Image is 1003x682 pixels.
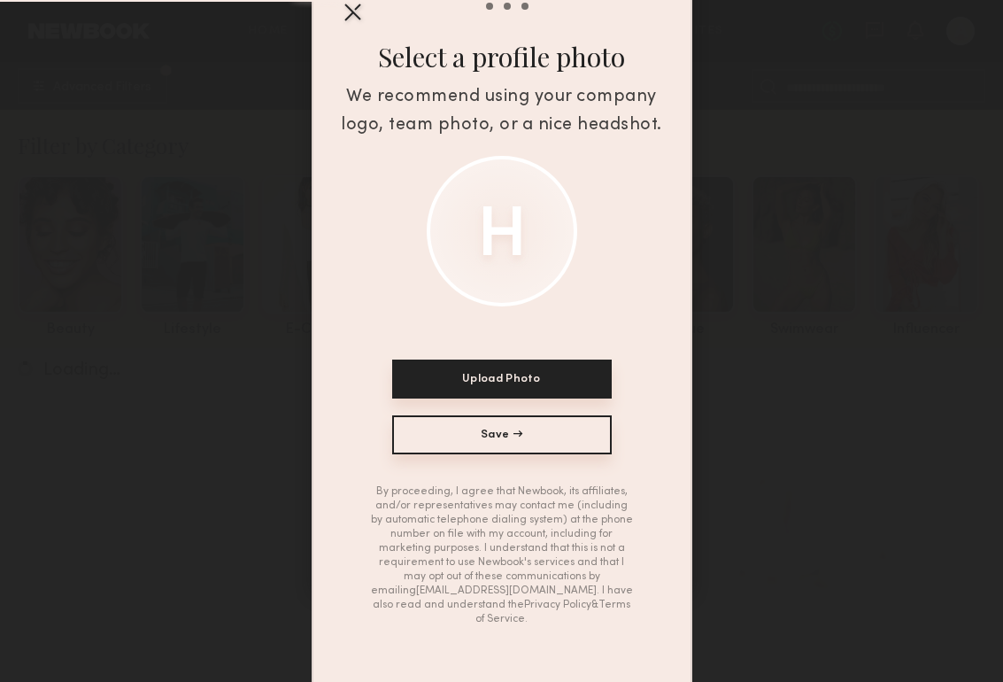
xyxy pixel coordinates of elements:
a: Privacy Policy [524,600,591,610]
div: We recommend using your company logo, team photo, or a nice headshot. [327,83,677,140]
a: [EMAIL_ADDRESS][DOMAIN_NAME] [416,585,597,596]
button: Upload Photo [392,360,612,399]
div: Select a profile photo [378,39,625,74]
button: Save → [392,415,612,454]
div: By proceeding, I agree that Newbook, its affiliates, and/or representatives may contact me (inclu... [370,484,634,626]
